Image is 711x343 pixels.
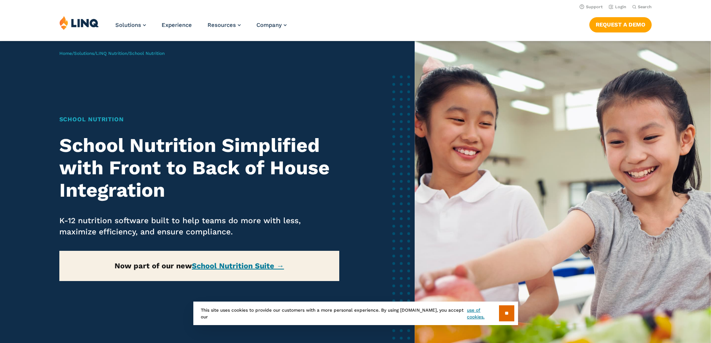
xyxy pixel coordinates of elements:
[638,4,652,9] span: Search
[192,261,284,270] a: School Nutrition Suite →
[59,51,72,56] a: Home
[115,22,146,28] a: Solutions
[115,22,141,28] span: Solutions
[580,4,603,9] a: Support
[115,16,287,40] nav: Primary Navigation
[589,17,652,32] a: Request a Demo
[193,302,518,325] div: This site uses cookies to provide our customers with a more personal experience. By using [DOMAIN...
[115,261,284,270] strong: Now part of our new
[59,115,340,124] h1: School Nutrition
[609,4,626,9] a: Login
[96,51,127,56] a: LINQ Nutrition
[59,134,340,201] h2: School Nutrition Simplified with Front to Back of House Integration
[467,307,499,320] a: use of cookies.
[208,22,241,28] a: Resources
[59,51,165,56] span: / / /
[59,215,340,237] p: K-12 nutrition software built to help teams do more with less, maximize efficiency, and ensure co...
[208,22,236,28] span: Resources
[256,22,282,28] span: Company
[589,16,652,32] nav: Button Navigation
[256,22,287,28] a: Company
[632,4,652,10] button: Open Search Bar
[74,51,94,56] a: Solutions
[162,22,192,28] a: Experience
[59,16,99,30] img: LINQ | K‑12 Software
[129,51,165,56] span: School Nutrition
